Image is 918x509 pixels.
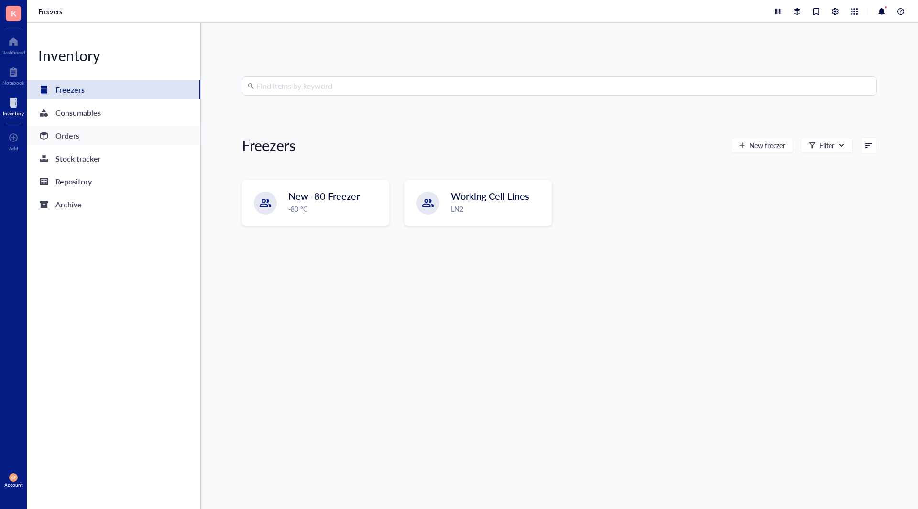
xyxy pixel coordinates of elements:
a: Freezers [27,80,200,99]
div: Consumables [55,106,101,119]
div: Orders [55,129,79,142]
a: Notebook [2,65,24,86]
div: Freezers [242,136,295,155]
a: Consumables [27,103,200,122]
a: Dashboard [1,34,25,55]
div: Stock tracker [55,152,101,165]
div: Notebook [2,80,24,86]
div: Inventory [27,46,200,65]
span: K [11,7,16,19]
div: Filter [820,140,834,151]
a: Stock tracker [27,149,200,168]
button: New freezer [731,138,793,153]
span: New -80 Freezer [288,189,360,203]
div: Add [9,145,18,151]
div: -80 °C [288,204,383,214]
div: LN2 [451,204,546,214]
span: New freezer [749,141,785,149]
a: Repository [27,172,200,191]
a: Archive [27,195,200,214]
div: Account [4,482,23,487]
div: Repository [55,175,92,188]
span: AP [11,475,16,479]
div: Inventory [3,110,24,116]
a: Freezers [38,7,64,16]
div: Freezers [55,83,85,97]
div: Dashboard [1,49,25,55]
a: Orders [27,126,200,145]
a: Inventory [3,95,24,116]
div: Archive [55,198,82,211]
span: Working Cell Lines [451,189,529,203]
